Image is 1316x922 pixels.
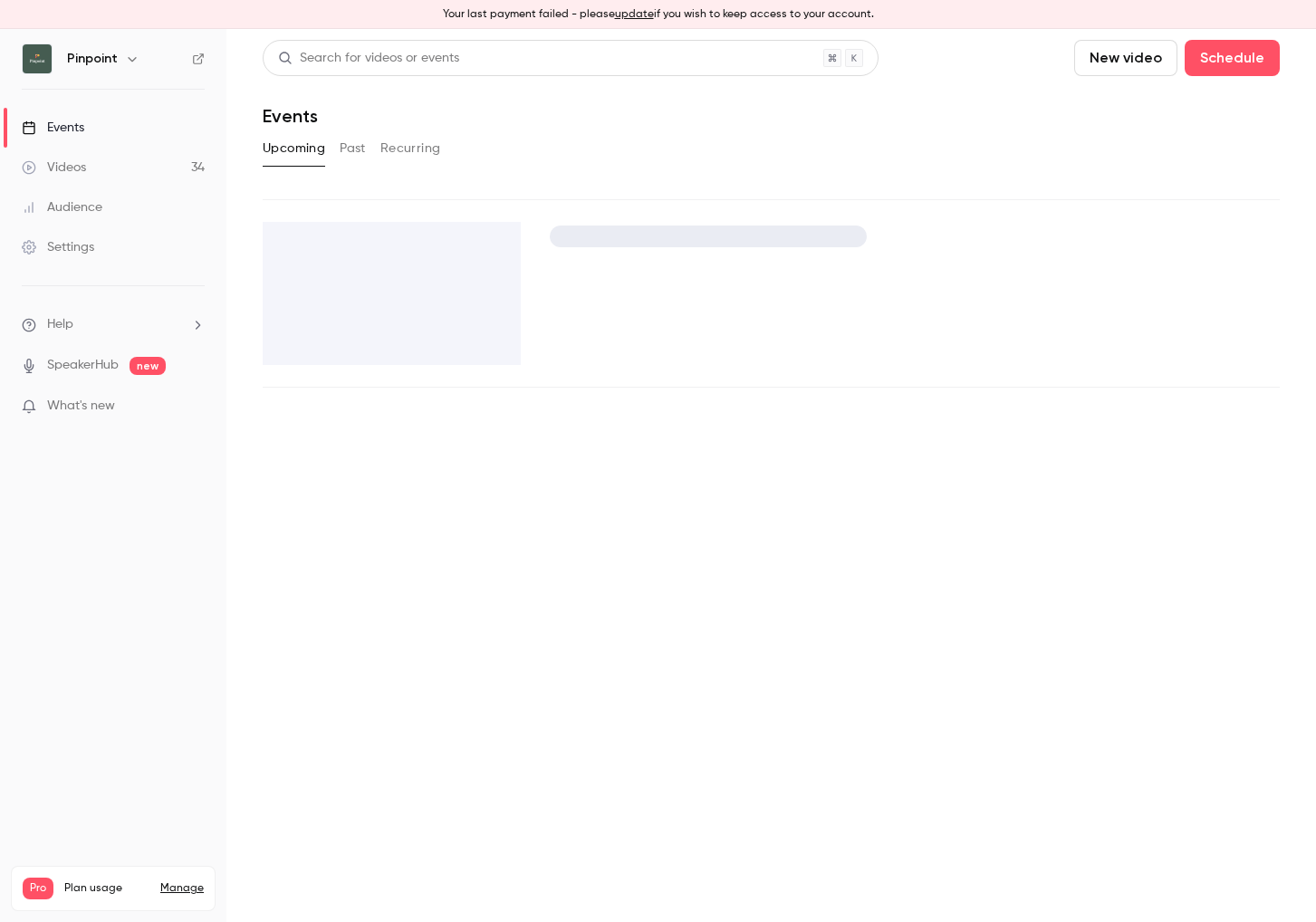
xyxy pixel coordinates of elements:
div: Videos [22,158,86,177]
button: New video [1074,40,1177,76]
a: Manage [160,881,204,896]
div: Settings [22,238,94,256]
div: Search for videos or events [278,49,459,68]
button: Upcoming [263,134,325,163]
span: What's new [47,397,115,416]
a: SpeakerHub [47,356,119,375]
img: Pinpoint [23,44,52,73]
div: Audience [22,198,102,216]
h6: Pinpoint [67,50,118,68]
h1: Events [263,105,318,127]
button: update [615,6,654,23]
li: help-dropdown-opener [22,315,205,334]
p: Your last payment failed - please if you wish to keep access to your account. [443,6,874,23]
span: Pro [23,878,53,899]
span: Plan usage [64,881,149,896]
button: Schedule [1185,40,1280,76]
button: Recurring [380,134,441,163]
span: new [130,357,166,375]
div: Events [22,119,84,137]
span: Help [47,315,73,334]
button: Past [340,134,366,163]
